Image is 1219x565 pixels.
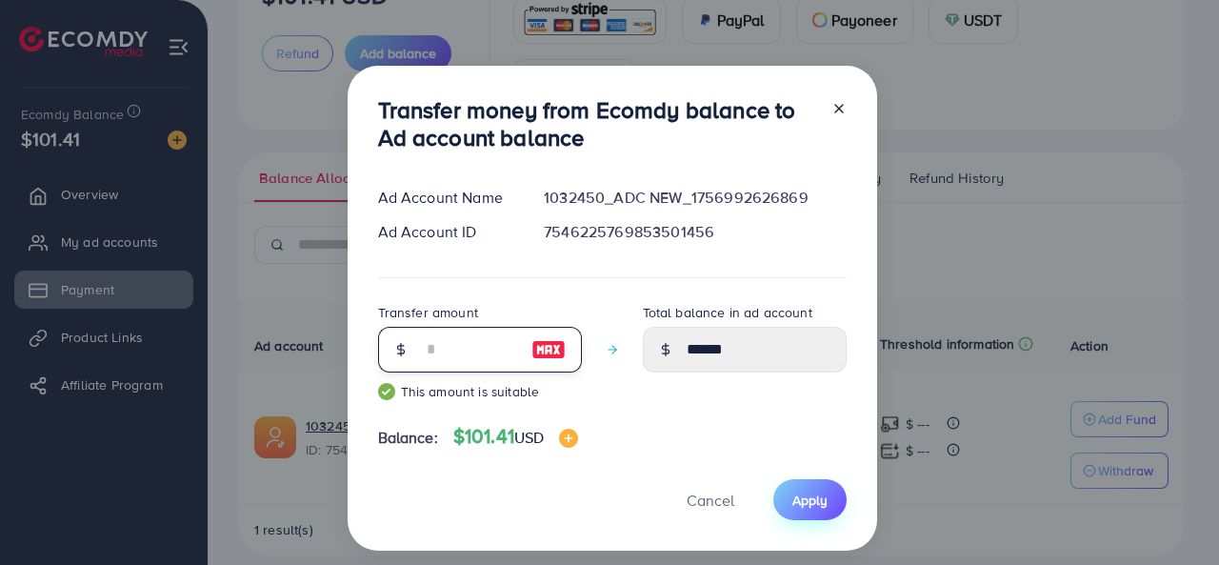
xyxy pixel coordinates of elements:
[514,427,544,448] span: USD
[363,221,530,243] div: Ad Account ID
[529,187,861,209] div: 1032450_ADC NEW_1756992626869
[559,429,578,448] img: image
[363,187,530,209] div: Ad Account Name
[529,221,861,243] div: 7546225769853501456
[792,491,828,510] span: Apply
[378,427,438,449] span: Balance:
[378,303,478,322] label: Transfer amount
[663,479,758,520] button: Cancel
[643,303,812,322] label: Total balance in ad account
[1138,479,1205,551] iframe: Chat
[453,425,579,449] h4: $101.41
[687,490,734,511] span: Cancel
[378,383,395,400] img: guide
[378,96,816,151] h3: Transfer money from Ecomdy balance to Ad account balance
[378,382,582,401] small: This amount is suitable
[531,338,566,361] img: image
[773,479,847,520] button: Apply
